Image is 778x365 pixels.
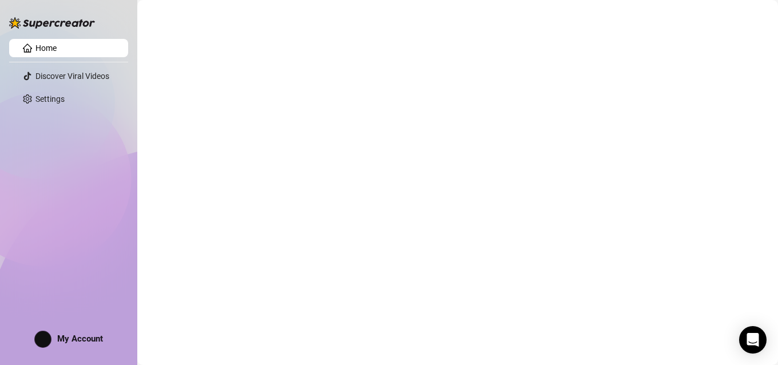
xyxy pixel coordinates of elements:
a: Settings [35,94,65,104]
img: logo-BBDzfeDw.svg [9,17,95,29]
img: ACg8ocK6OQ2ET7Ml09hTknWbgcmPsoSQlBaLclLmg__OI_E2fbQyDYLa=s96-c [35,331,51,347]
span: My Account [57,334,103,344]
a: Discover Viral Videos [35,72,109,81]
a: Home [35,43,57,53]
div: Open Intercom Messenger [739,326,767,354]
